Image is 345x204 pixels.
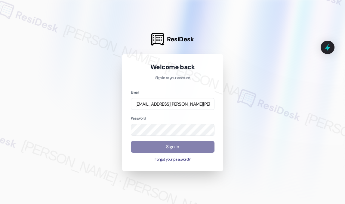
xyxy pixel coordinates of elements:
label: Email [131,90,139,95]
button: Sign In [131,141,214,153]
span: ResiDesk [167,35,194,43]
p: Sign in to your account [131,75,214,81]
button: Forgot your password? [131,157,214,162]
label: Password [131,116,146,121]
h1: Welcome back [131,63,214,71]
img: ResiDesk Logo [151,33,164,46]
input: name@example.com [131,98,214,110]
